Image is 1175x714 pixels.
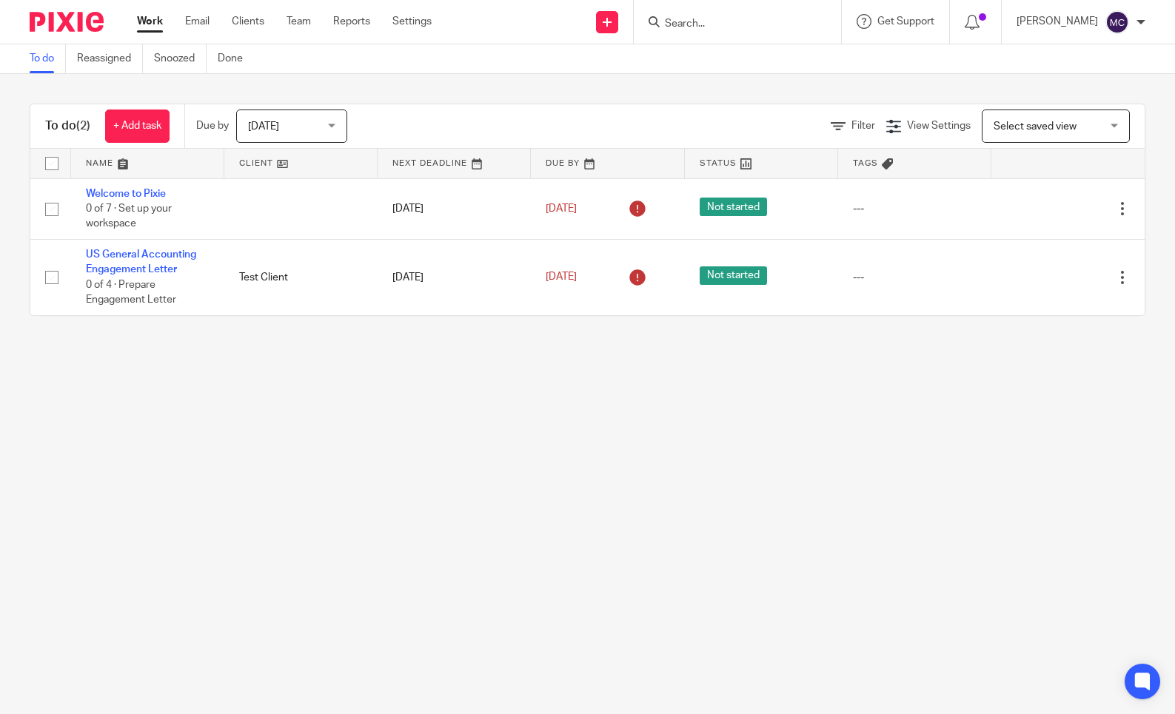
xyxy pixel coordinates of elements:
[851,121,875,131] span: Filter
[137,14,163,29] a: Work
[378,178,531,239] td: [DATE]
[86,203,172,229] span: 0 of 7 · Set up your workspace
[86,249,196,275] a: US General Accounting Engagement Letter
[700,198,767,216] span: Not started
[77,44,143,73] a: Reassigned
[392,14,432,29] a: Settings
[1017,14,1098,29] p: [PERSON_NAME]
[86,280,176,306] span: 0 of 4 · Prepare Engagement Letter
[86,189,166,199] a: Welcome to Pixie
[30,12,104,32] img: Pixie
[105,110,170,143] a: + Add task
[248,121,279,132] span: [DATE]
[877,16,934,27] span: Get Support
[907,121,971,131] span: View Settings
[1105,10,1129,34] img: svg%3E
[30,44,66,73] a: To do
[224,239,378,314] td: Test Client
[333,14,370,29] a: Reports
[378,239,531,314] td: [DATE]
[154,44,207,73] a: Snoozed
[232,14,264,29] a: Clients
[76,120,90,132] span: (2)
[287,14,311,29] a: Team
[994,121,1077,132] span: Select saved view
[853,159,878,167] span: Tags
[546,203,577,214] span: [DATE]
[45,118,90,134] h1: To do
[196,118,229,133] p: Due by
[546,272,577,283] span: [DATE]
[663,18,797,31] input: Search
[700,266,767,285] span: Not started
[853,201,977,216] div: ---
[218,44,254,73] a: Done
[185,14,210,29] a: Email
[853,270,977,285] div: ---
